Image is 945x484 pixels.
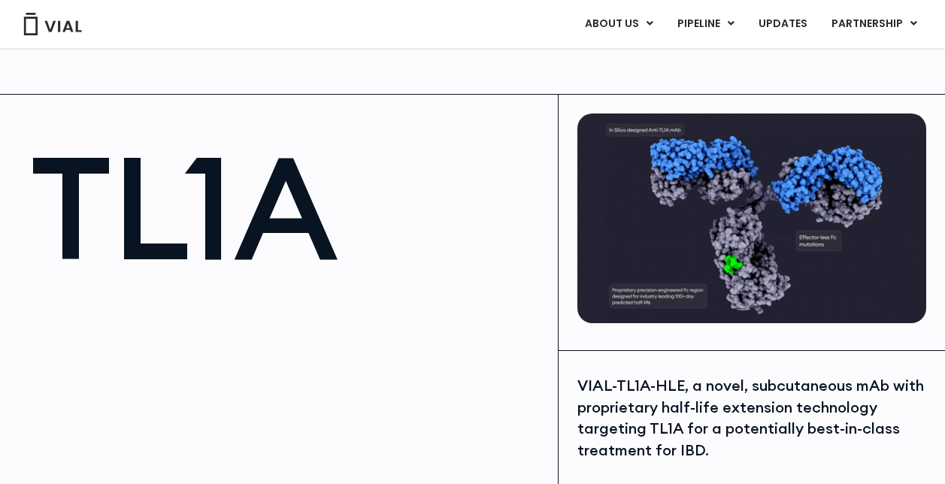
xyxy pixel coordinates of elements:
img: TL1A antibody diagram. [577,113,926,323]
a: PIPELINEMenu Toggle [665,11,746,37]
img: Vial Logo [23,13,83,35]
h1: TL1A [30,136,543,279]
a: ABOUT USMenu Toggle [573,11,665,37]
div: VIAL-TL1A-HLE, a novel, subcutaneous mAb with proprietary half-life extension technology targetin... [577,375,926,461]
a: PARTNERSHIPMenu Toggle [819,11,929,37]
a: UPDATES [747,11,819,37]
